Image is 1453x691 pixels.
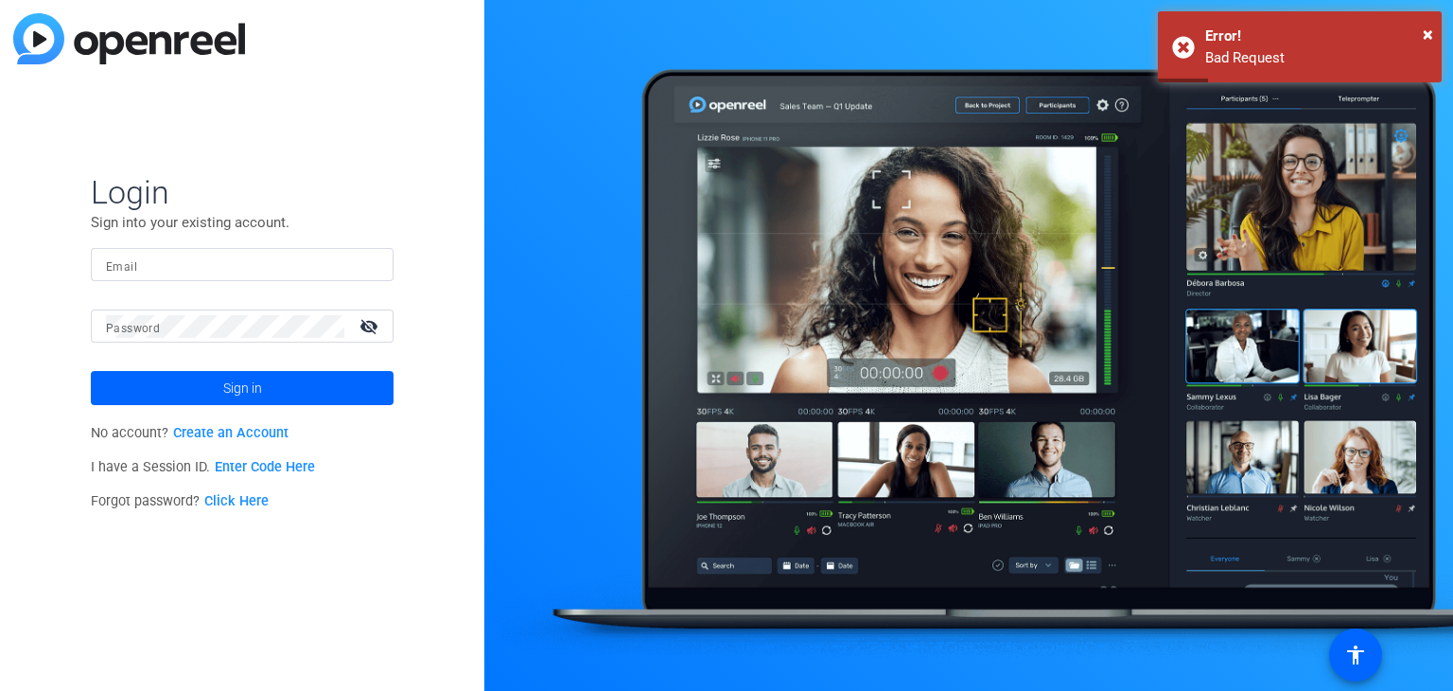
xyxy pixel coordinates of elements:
img: blue-gradient.svg [13,13,245,64]
mat-icon: visibility_off [348,312,394,340]
span: × [1423,23,1433,45]
mat-label: Email [106,260,137,274]
input: Enter Email Address [106,254,378,276]
div: Error! [1205,26,1427,47]
span: No account? [91,425,289,441]
p: Sign into your existing account. [91,212,394,233]
span: Forgot password? [91,493,269,509]
div: Bad Request [1205,47,1427,69]
span: Login [91,172,394,212]
a: Enter Code Here [215,459,315,475]
span: Sign in [223,364,262,412]
a: Create an Account [173,425,289,441]
span: I have a Session ID. [91,459,315,475]
button: Sign in [91,371,394,405]
button: Close [1423,20,1433,48]
a: Click Here [204,493,269,509]
mat-label: Password [106,322,160,335]
mat-icon: accessibility [1344,644,1367,666]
